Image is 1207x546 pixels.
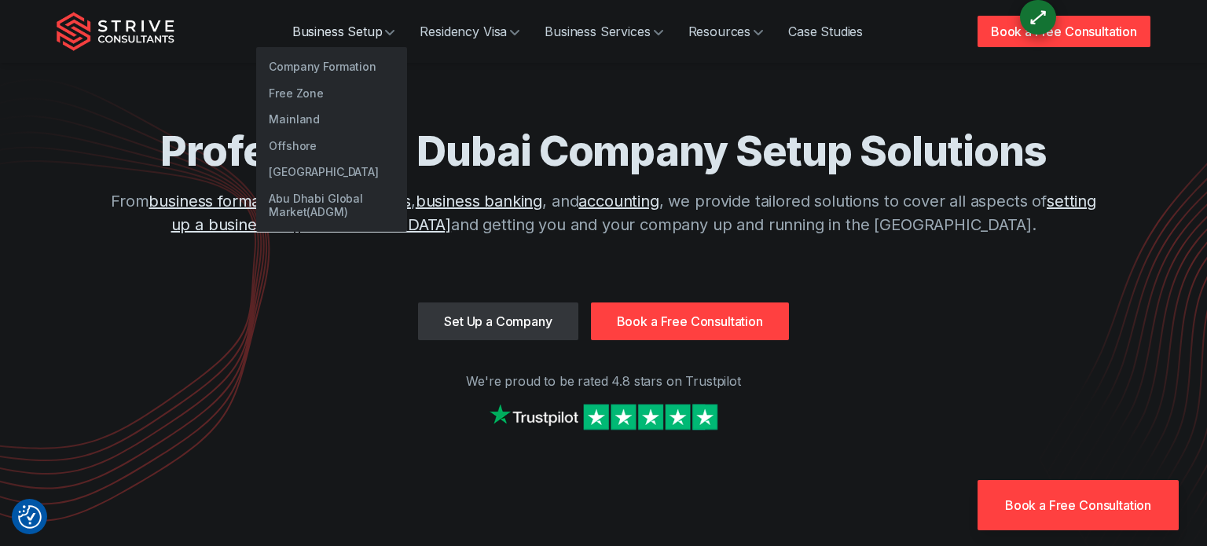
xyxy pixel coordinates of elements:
[776,16,875,47] a: Case Studies
[101,189,1106,236] p: From , , , and , we provide tailored solutions to cover all aspects of and getting you and your c...
[57,372,1150,390] p: We're proud to be rated 4.8 stars on Trustpilot
[407,16,532,47] a: Residency Visa
[280,16,408,47] a: Business Setup
[978,480,1179,530] a: Book a Free Consultation
[149,192,295,211] a: business formations
[256,53,407,80] a: Company Formation
[256,185,407,225] a: Abu Dhabi Global Market(ADGM)
[416,192,542,211] a: business banking
[1023,2,1052,31] div: ⟷
[256,80,407,107] a: Free Zone
[591,302,789,340] a: Book a Free Consultation
[18,505,42,529] button: Consent Preferences
[578,192,659,211] a: accounting
[256,106,407,133] a: Mainland
[486,400,721,434] img: Strive on Trustpilot
[18,505,42,529] img: Revisit consent button
[57,12,174,51] img: Strive Consultants
[418,302,578,340] a: Set Up a Company
[978,16,1150,47] a: Book a Free Consultation
[676,16,776,47] a: Resources
[101,126,1106,177] h1: Professional Dubai Company Setup Solutions
[532,16,675,47] a: Business Services
[256,133,407,159] a: Offshore
[256,159,407,185] a: [GEOGRAPHIC_DATA]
